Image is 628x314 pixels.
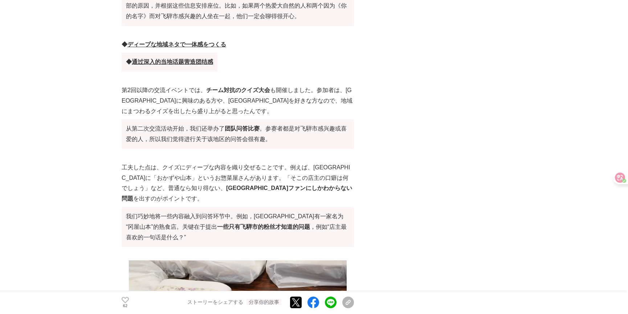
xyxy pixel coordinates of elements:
strong: ◆ [122,41,226,65]
font: 我们巧妙地将一些内容融入到问答环节中。例如，[GEOGRAPHIC_DATA]有一家名为“冈屋山本”的熟食店。关键在于提出 ，例如“店主最喜欢的一句话是什么？” [126,213,347,240]
u: 通过深入的当地话题营造团结感 [132,59,213,65]
u: ディープな地域ネタで一体感をつくる [127,41,226,47]
font: 从第二次交流活动开始，我们还举办了 。参赛者都是对飞騨市感兴趣或喜爱的人，所以我们觉得进行关于该地区的问答会很有趣。 [126,125,347,142]
font: 分享你的故事 [246,299,281,305]
strong: チーム対抗のクイズ大会 [206,87,270,93]
p: 工夫した点は、クイズにディープな内容を織り交ぜることです。例えば、[GEOGRAPHIC_DATA]に「おかずや山本」というお惣菜屋さんがあります。「そこの店主の口癖は何でしょう」など、普通なら... [122,162,354,250]
strong: 团队问答比赛 [225,125,260,132]
p: 62 [122,304,129,308]
p: ストーリーをシェアする [187,299,281,306]
strong: [GEOGRAPHIC_DATA]ファンにしかわからない問題 [122,185,352,202]
p: 第2回以降の交流イベントでは、 も開催しました。参加者は、[GEOGRAPHIC_DATA]に興味のある方や、[GEOGRAPHIC_DATA]を好きな方なので、地域にまつわるクイズを出したら盛... [122,85,354,152]
strong: 一些只有飞騨市的粉丝才知道的问题 [217,224,310,230]
font: ◆ [126,59,213,65]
